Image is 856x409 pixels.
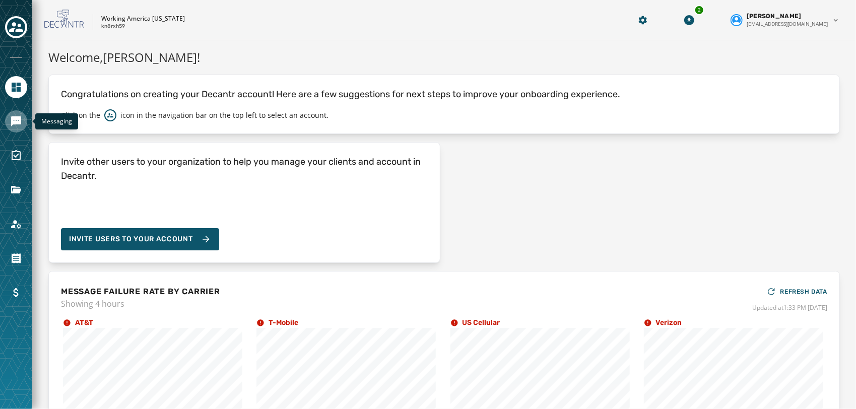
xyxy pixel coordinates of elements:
[48,48,840,66] h1: Welcome, [PERSON_NAME] !
[5,247,27,269] a: Navigate to Orders
[5,76,27,98] a: Navigate to Home
[463,318,500,328] h4: US Cellular
[747,12,802,20] span: [PERSON_NAME]
[101,15,185,23] p: Working America [US_STATE]
[120,110,328,120] p: icon in the navigation bar on the top left to select an account.
[766,284,827,300] button: REFRESH DATA
[35,113,78,129] div: Messaging
[752,304,827,312] span: Updated at 1:33 PM [DATE]
[680,11,698,29] button: Download Menu
[727,8,844,32] button: User settings
[61,286,220,298] h4: MESSAGE FAILURE RATE BY CARRIER
[5,110,27,132] a: Navigate to Messaging
[61,298,220,310] span: Showing 4 hours
[269,318,298,328] h4: T-Mobile
[61,155,428,183] h4: Invite other users to your organization to help you manage your clients and account in Decantr.
[61,87,827,101] p: Congratulations on creating your Decantr account! Here are a few suggestions for next steps to im...
[61,228,219,250] button: Invite Users to your account
[747,20,828,28] span: [EMAIL_ADDRESS][DOMAIN_NAME]
[5,179,27,201] a: Navigate to Files
[5,16,27,38] button: Toggle account select drawer
[656,318,682,328] h4: Verizon
[75,318,93,328] h4: AT&T
[5,145,27,167] a: Navigate to Surveys
[780,288,827,296] span: REFRESH DATA
[634,11,652,29] button: Manage global settings
[69,234,193,244] span: Invite Users to your account
[5,282,27,304] a: Navigate to Billing
[5,213,27,235] a: Navigate to Account
[61,110,100,120] p: Click on the
[694,5,704,15] div: 2
[101,23,125,30] p: kn8rxh59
